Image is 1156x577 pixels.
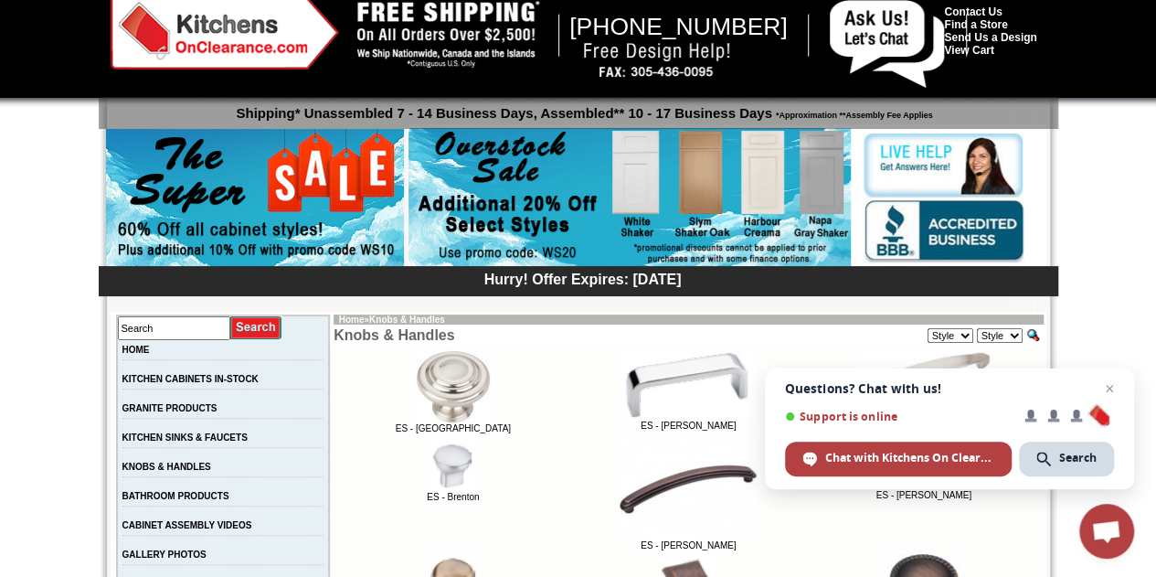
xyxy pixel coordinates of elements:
[108,269,1058,288] div: Hurry! Offer Expires: [DATE]
[825,450,994,466] span: Chat with Kitchens On Clearance
[876,482,971,500] a: ES - [PERSON_NAME]
[396,415,511,433] a: ES - [GEOGRAPHIC_DATA]
[122,374,259,384] a: KITCHEN CABINETS IN-STOCK
[569,13,788,40] span: [PHONE_NUMBER]
[785,410,1012,423] span: Support is online
[1059,450,1097,466] span: Search
[772,106,933,120] span: *Approximation **Assembly Fee Applies
[230,315,282,340] input: Submit
[122,491,229,501] a: BATHROOM PRODUCTS
[620,437,757,540] img: ES - Calloway
[785,442,1012,476] span: Chat with Kitchens On Clearance
[334,325,692,346] td: Knobs & Handles
[620,532,757,550] a: ES - [PERSON_NAME]
[944,5,1002,18] a: Contact Us
[339,315,365,325] a: Home
[427,484,479,502] a: ES - Brenton
[1026,327,1041,343] input: Quick Find
[122,403,217,413] a: GRANITE PRODUCTS
[944,44,993,57] a: View Cart
[944,18,1007,31] a: Find a Store
[622,412,755,431] a: ES - [PERSON_NAME]
[944,31,1036,44] a: Send Us a Design
[122,345,150,355] a: HOME
[122,433,248,443] a: KITCHEN SINKS & FAUCETS
[1079,504,1134,559] a: Open chat
[122,550,207,560] a: GALLERY PHOTOS
[369,315,445,325] a: Knobs & Handles
[122,462,211,472] a: KNOBS & HANDLES
[108,97,1058,121] p: Shipping* Unassembled 7 - 14 Business Days, Assembled** 10 - 17 Business Days
[334,315,1043,325] td: »
[622,350,755,421] img: ES - Asher
[122,520,252,530] a: CABINET ASSEMBLY VIDEOS
[855,350,992,401] img: ES - Belfast
[785,381,1114,396] span: Questions? Chat with us!
[428,437,479,492] img: ES - Brenton
[1019,442,1114,476] span: Search
[417,350,490,423] img: ES - Arcadia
